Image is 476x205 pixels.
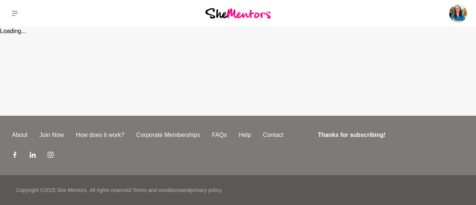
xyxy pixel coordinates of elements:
a: Facebook [12,151,18,160]
a: Corporate Memberships [130,131,206,140]
a: How does it work? [70,131,131,140]
a: Instagram [48,151,54,160]
a: About [6,131,33,140]
img: She Mentors Logo [205,8,271,18]
a: Terms and conditions [132,187,181,193]
a: Help [233,131,257,140]
a: privacy policy [190,187,221,193]
img: Jennifer Natale [449,4,467,22]
a: FAQs [206,131,233,140]
a: LinkedIn [30,151,36,160]
h4: Thanks for subscribing! [318,131,460,140]
a: Contact [257,131,289,140]
a: Join Now [33,131,70,140]
p: Copyright © 2025 She Mentors . [16,186,88,194]
p: All rights reserved. and . [89,186,222,194]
